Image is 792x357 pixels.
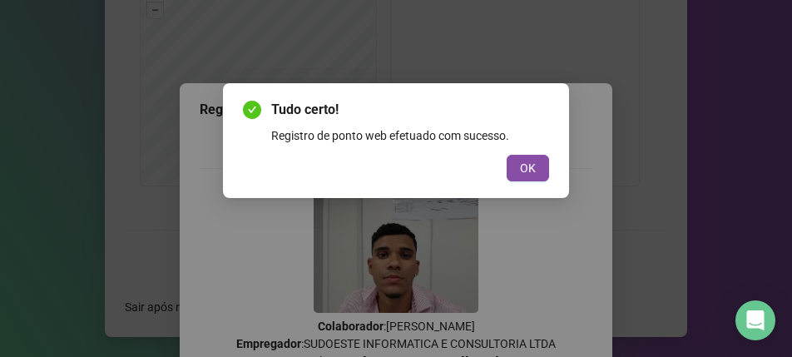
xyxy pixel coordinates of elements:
button: OK [507,155,549,181]
div: Registro de ponto web efetuado com sucesso. [271,126,549,145]
span: Tudo certo! [271,100,549,120]
span: check-circle [243,101,261,119]
span: OK [520,159,536,177]
div: Open Intercom Messenger [735,300,775,340]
